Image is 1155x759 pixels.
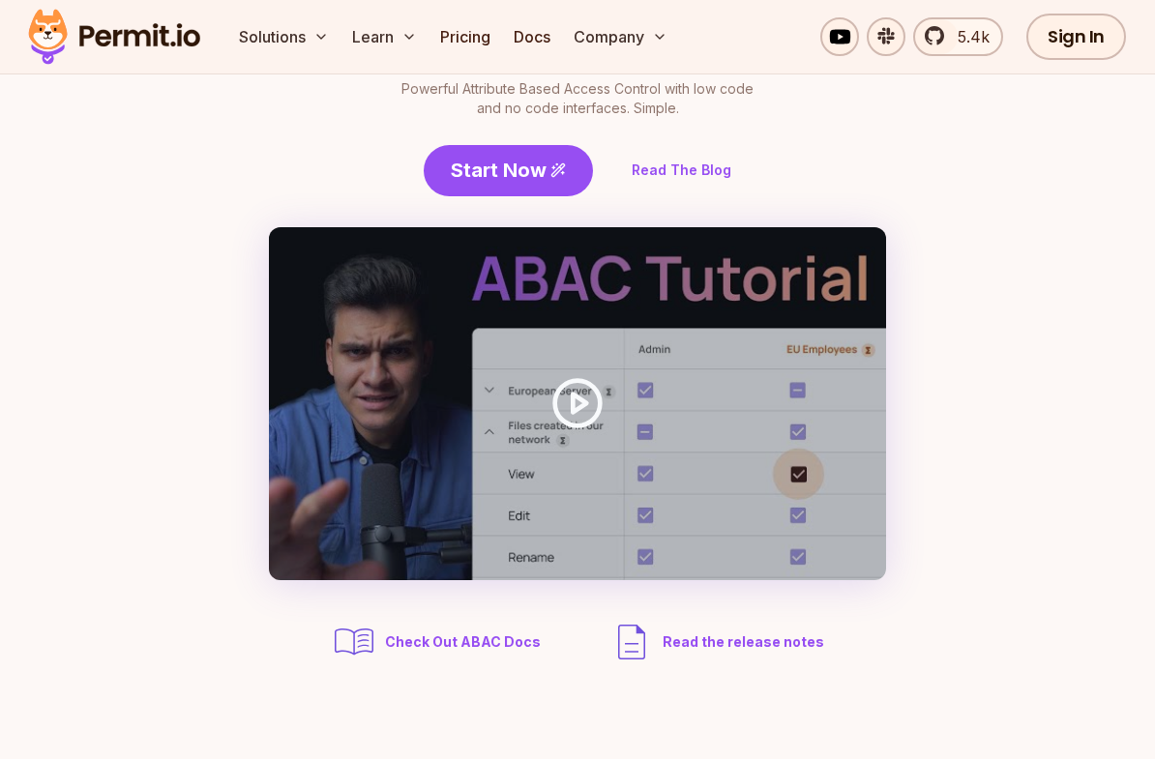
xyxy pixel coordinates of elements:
[385,633,541,653] span: Check Out ABAC Docs
[432,17,498,56] a: Pricing
[19,4,209,70] img: Permit logo
[608,620,824,666] a: Read the release notes
[506,17,558,56] a: Docs
[913,17,1003,56] a: 5.4k
[344,17,425,56] button: Learn
[1026,14,1126,60] a: Sign In
[331,620,547,666] a: Check Out ABAC Docs
[608,620,655,666] img: description
[566,17,675,56] button: Company
[663,633,824,653] span: Read the release notes
[946,25,990,48] span: 5.4k
[331,620,377,666] img: abac docs
[632,161,731,181] a: Read The Blog
[389,80,766,119] p: Powerful Attribute Based Access Control with low code and no code interfaces. Simple.
[451,158,547,185] span: Start Now
[231,17,337,56] button: Solutions
[424,146,593,197] a: Start Now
